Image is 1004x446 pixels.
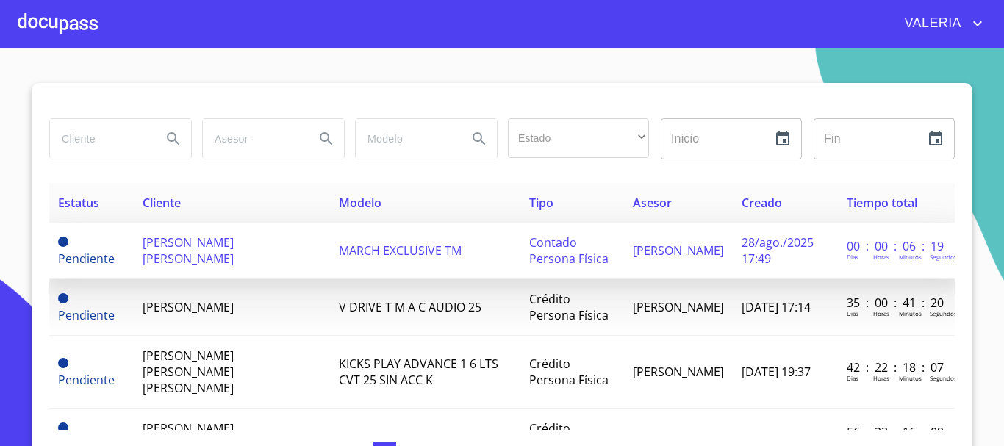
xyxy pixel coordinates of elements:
p: Dias [847,309,858,317]
p: 42 : 22 : 18 : 07 [847,359,946,375]
p: Horas [873,309,889,317]
span: SENTRA SENSE T M [339,428,443,445]
span: Pendiente [58,422,68,433]
span: MARCH EXCLUSIVE TM [339,242,462,259]
span: [PERSON_NAME] [633,364,724,380]
p: 00 : 00 : 06 : 19 [847,238,946,254]
p: Segundos [930,374,957,382]
span: [PERSON_NAME] [633,299,724,315]
span: KICKS PLAY ADVANCE 1 6 LTS CVT 25 SIN ACC K [339,356,498,388]
p: Horas [873,374,889,382]
span: Pendiente [58,372,115,388]
span: Tipo [529,195,553,211]
span: Pendiente [58,358,68,368]
span: Tiempo total [847,195,917,211]
p: Minutos [899,309,922,317]
span: Contado Persona Física [529,234,609,267]
span: [PERSON_NAME] [633,428,724,445]
div: ​ [508,118,649,158]
span: [DATE] 18:39 [742,428,811,445]
span: Pendiente [58,307,115,323]
p: Segundos [930,253,957,261]
span: Pendiente [58,251,115,267]
button: Search [309,121,344,157]
p: Minutos [899,253,922,261]
span: [PERSON_NAME] [PERSON_NAME] [143,234,234,267]
input: search [203,119,303,159]
input: search [356,119,456,159]
span: VALERIA [894,12,969,35]
p: Dias [847,374,858,382]
p: 35 : 00 : 41 : 20 [847,295,946,311]
p: Segundos [930,309,957,317]
span: Crédito Persona Física [529,291,609,323]
span: Asesor [633,195,672,211]
span: [PERSON_NAME] [633,242,724,259]
span: [PERSON_NAME] [PERSON_NAME] [PERSON_NAME] [143,348,234,396]
span: Cliente [143,195,181,211]
span: Estatus [58,195,99,211]
button: Search [462,121,497,157]
span: 28/ago./2025 17:49 [742,234,814,267]
span: [DATE] 17:14 [742,299,811,315]
span: Crédito Persona Física [529,356,609,388]
span: Creado [742,195,782,211]
span: Pendiente [58,293,68,303]
span: [PERSON_NAME] [143,299,234,315]
p: 56 : 23 : 16 : 09 [847,424,946,440]
span: Modelo [339,195,381,211]
span: V DRIVE T M A C AUDIO 25 [339,299,481,315]
span: Pendiente [58,237,68,247]
input: search [50,119,150,159]
p: Dias [847,253,858,261]
button: account of current user [894,12,987,35]
button: Search [156,121,191,157]
p: Horas [873,253,889,261]
p: Minutos [899,374,922,382]
span: [DATE] 19:37 [742,364,811,380]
